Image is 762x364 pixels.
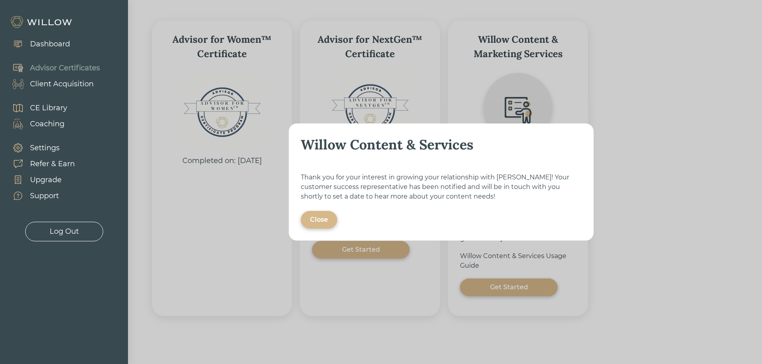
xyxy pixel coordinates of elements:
a: Settings [4,140,75,156]
a: Dashboard [4,36,70,52]
div: Settings [30,143,60,153]
div: Willow Content & Services [301,135,582,153]
div: Client Acquisition [30,79,94,90]
div: CE Library [30,103,67,113]
div: Coaching [30,119,64,129]
a: CE Library [4,100,67,116]
div: Dashboard [30,39,70,50]
a: Advisor Certificates [4,60,100,76]
a: Client Acquisition [4,76,100,92]
div: Advisor Certificates [30,63,100,74]
div: Close [310,215,328,225]
div: Log Out [50,226,79,237]
a: Refer & Earn [4,156,75,172]
a: Coaching [4,116,67,132]
a: Upgrade [4,172,75,188]
div: Support [30,191,59,201]
img: Willow [10,16,74,28]
div: Upgrade [30,175,62,185]
div: Refer & Earn [30,159,75,169]
div: Thank you for your interest in growing your relationship with [PERSON_NAME]! Your customer succes... [301,173,582,201]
